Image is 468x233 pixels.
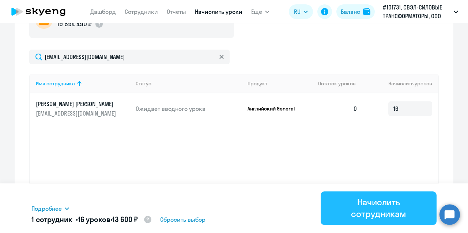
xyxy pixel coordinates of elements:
span: Подробнее [31,204,62,213]
div: Статус [136,80,242,87]
a: [PERSON_NAME] [PERSON_NAME][EMAIL_ADDRESS][DOMAIN_NAME] [36,100,130,117]
span: 16 уроков [78,215,110,224]
img: balance [363,8,370,15]
a: Начислить уроки [195,8,242,15]
div: Имя сотрудника [36,80,130,87]
th: Начислить уроков [363,74,438,93]
p: #101731, СВЭЛ-СИЛОВЫЕ ТРАНСФОРМАТОРЫ, ООО [383,3,451,20]
div: Баланс [341,7,360,16]
input: Поиск по имени, email, продукту или статусу [29,50,230,64]
td: 0 [312,93,363,124]
a: Сотрудники [125,8,158,15]
button: RU [289,4,313,19]
p: 19 694 490 ₽ [57,19,92,29]
div: Продукт [248,80,313,87]
button: Балансbalance [336,4,375,19]
p: Английский General [248,105,302,112]
span: Сбросить выбор [160,215,205,224]
button: Начислить сотрудникам [321,191,437,225]
button: #101731, СВЭЛ-СИЛОВЫЕ ТРАНСФОРМАТОРЫ, ООО [379,3,462,20]
a: Дашборд [90,8,116,15]
span: RU [294,7,301,16]
p: Ожидает вводного урока [136,105,242,113]
span: Ещё [251,7,262,16]
div: Начислить сотрудникам [331,196,426,220]
div: Имя сотрудника [36,80,75,87]
p: [PERSON_NAME] [PERSON_NAME] [36,100,118,108]
div: Остаток уроков [318,80,363,87]
div: Статус [136,80,151,87]
p: [EMAIL_ADDRESS][DOMAIN_NAME] [36,109,118,117]
span: Остаток уроков [318,80,356,87]
a: Отчеты [167,8,186,15]
span: 13 600 ₽ [112,215,138,224]
h5: 1 сотрудник • • [31,214,152,225]
div: Продукт [248,80,267,87]
button: Ещё [251,4,269,19]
